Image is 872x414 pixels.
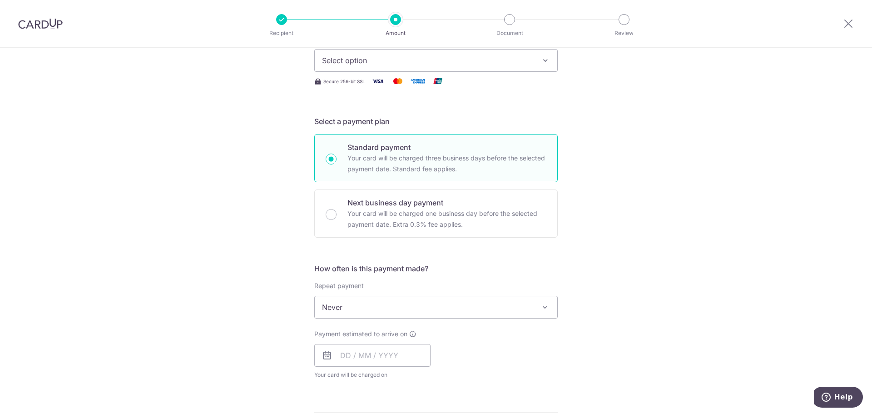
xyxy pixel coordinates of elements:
span: Payment estimated to arrive on [314,329,407,339]
button: Select option [314,49,558,72]
img: Union Pay [429,75,447,87]
p: Review [590,29,658,38]
span: Select option [322,55,534,66]
img: Mastercard [389,75,407,87]
img: American Express [409,75,427,87]
span: Never [314,296,558,319]
img: CardUp [18,18,63,29]
p: Recipient [248,29,315,38]
iframe: Opens a widget where you can find more information [814,387,863,409]
p: Your card will be charged one business day before the selected payment date. Extra 0.3% fee applies. [347,208,546,230]
span: Secure 256-bit SSL [323,78,365,85]
p: Next business day payment [347,197,546,208]
p: Standard payment [347,142,546,153]
label: Repeat payment [314,281,364,290]
h5: Select a payment plan [314,116,558,127]
span: Never [315,296,557,318]
p: Document [476,29,543,38]
img: Visa [369,75,387,87]
p: Your card will be charged three business days before the selected payment date. Standard fee appl... [347,153,546,175]
span: Your card will be charged on [314,370,431,379]
p: Amount [362,29,429,38]
input: DD / MM / YYYY [314,344,431,367]
h5: How often is this payment made? [314,263,558,274]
